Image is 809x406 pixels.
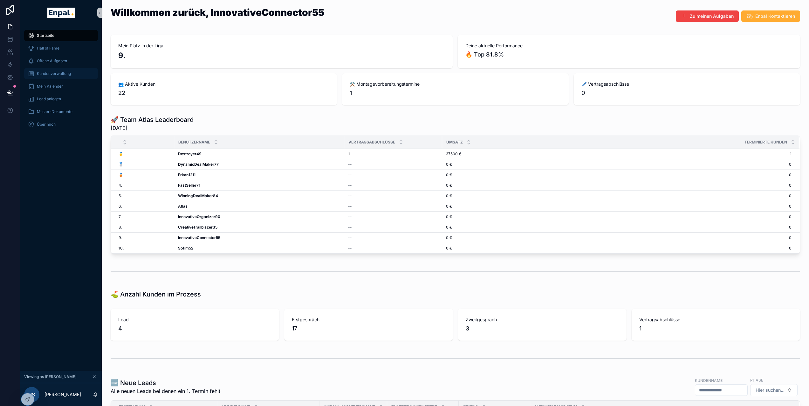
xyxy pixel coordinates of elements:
[45,391,81,398] p: [PERSON_NAME]
[24,43,98,54] a: Hall of Fame
[348,214,352,219] span: --
[446,162,452,167] span: 0 €
[37,58,67,63] span: Offene Aufgaben
[111,8,324,17] h1: Willkommen zurück, InnovativeConnector55
[522,225,792,230] span: 0
[37,33,54,38] span: Startseite
[37,122,56,127] span: Über mich
[119,172,123,177] span: 🥉
[119,151,123,156] span: 🥇
[37,71,71,76] span: Kundenverwaltung
[111,115,194,124] h1: 🚀 Team Atlas Leaderboard
[348,140,395,145] span: Vertragsabschlüsse
[178,151,202,156] strong: Destroyer49
[178,235,220,240] strong: InnovativeConnector55
[292,324,445,333] span: 17
[178,172,195,177] strong: Erkan1211
[178,140,210,145] span: Benutzername
[676,10,739,22] button: Zu meinen Aufgaben
[522,151,792,156] span: 1
[111,387,220,395] span: Alle neuen Leads bei denen ein 1. Termin fehlt
[446,235,452,240] span: 0 €
[178,183,200,188] strong: FastSeller71
[639,316,792,323] span: Vertragsabschlüsse
[522,204,792,209] span: 0
[118,316,271,323] span: Lead
[24,81,98,92] a: Mein Kalender
[111,124,194,132] span: [DATE]
[446,225,452,230] span: 0 €
[639,324,792,333] span: 1
[350,81,561,87] span: ⚒️ Montagevorbereitungstermine
[522,193,792,198] span: 0
[178,204,188,209] strong: Atlas
[522,172,792,177] span: 0
[446,183,452,188] span: 0 €
[446,151,461,156] span: 37500 €
[37,84,63,89] span: Mein Kalender
[111,290,201,299] h1: ⛳ Anzahl Kunden im Prozess
[24,374,76,379] span: Viewing as [PERSON_NAME]
[756,387,785,393] span: Hier suchen...
[178,193,218,198] strong: WinningDealMaker84
[24,68,98,79] a: Kundenverwaltung
[24,30,98,41] a: Startseite
[581,81,792,87] span: 🖊️ Vertragsabschlüsse
[119,204,122,209] span: 6.
[522,162,792,167] span: 0
[37,109,72,114] span: Muster-Dokumente
[29,391,35,398] span: PS
[750,384,798,396] button: Select Button
[119,162,123,167] span: 🥈
[446,193,452,198] span: 0 €
[744,140,787,145] span: Terminierte Kunden
[178,225,217,230] strong: CreativeTrailblazer35
[348,151,350,156] strong: 1
[741,10,800,22] button: Enpal Kontaktieren
[348,193,352,198] span: --
[119,214,121,219] span: 7.
[755,13,795,19] span: Enpal Kontaktieren
[178,246,193,250] strong: Sofim52
[446,172,452,177] span: 0 €
[119,246,124,251] span: 10.
[24,55,98,67] a: Offene Aufgaben
[24,119,98,130] a: Über mich
[118,43,445,49] span: Mein Platz in der Liga
[119,193,122,198] span: 5.
[466,324,619,333] span: 3
[348,225,352,230] span: --
[37,97,61,102] span: Lead anlegen
[348,183,352,188] span: --
[118,50,445,61] h2: 9.
[24,93,98,105] a: Lead anlegen
[119,183,122,188] span: 4.
[20,25,102,138] div: scrollable content
[750,377,763,383] label: Phase
[178,214,220,219] strong: InnovativeOrganizer90
[118,81,329,87] span: 👥 Aktive Kunden
[348,162,352,167] span: --
[292,316,445,323] span: Erstgespräch
[446,140,463,145] span: Umsatz
[118,324,271,333] span: 4
[695,377,723,383] label: Kundenname
[522,246,792,251] span: 0
[119,225,122,230] span: 8.
[24,106,98,117] a: Muster-Dokumente
[348,204,352,209] span: --
[522,235,792,240] span: 0
[178,162,219,167] strong: DynamicDealMaker77
[348,172,352,177] span: --
[111,378,220,387] h1: 🆕 Neue Leads
[47,8,74,18] img: App logo
[466,316,619,323] span: Zweitgespräch
[37,46,59,51] span: Hall of Fame
[446,214,452,219] span: 0 €
[348,235,352,240] span: --
[446,204,452,209] span: 0 €
[581,89,792,97] span: 0
[348,246,352,251] span: --
[690,13,734,19] span: Zu meinen Aufgaben
[119,235,122,240] span: 9.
